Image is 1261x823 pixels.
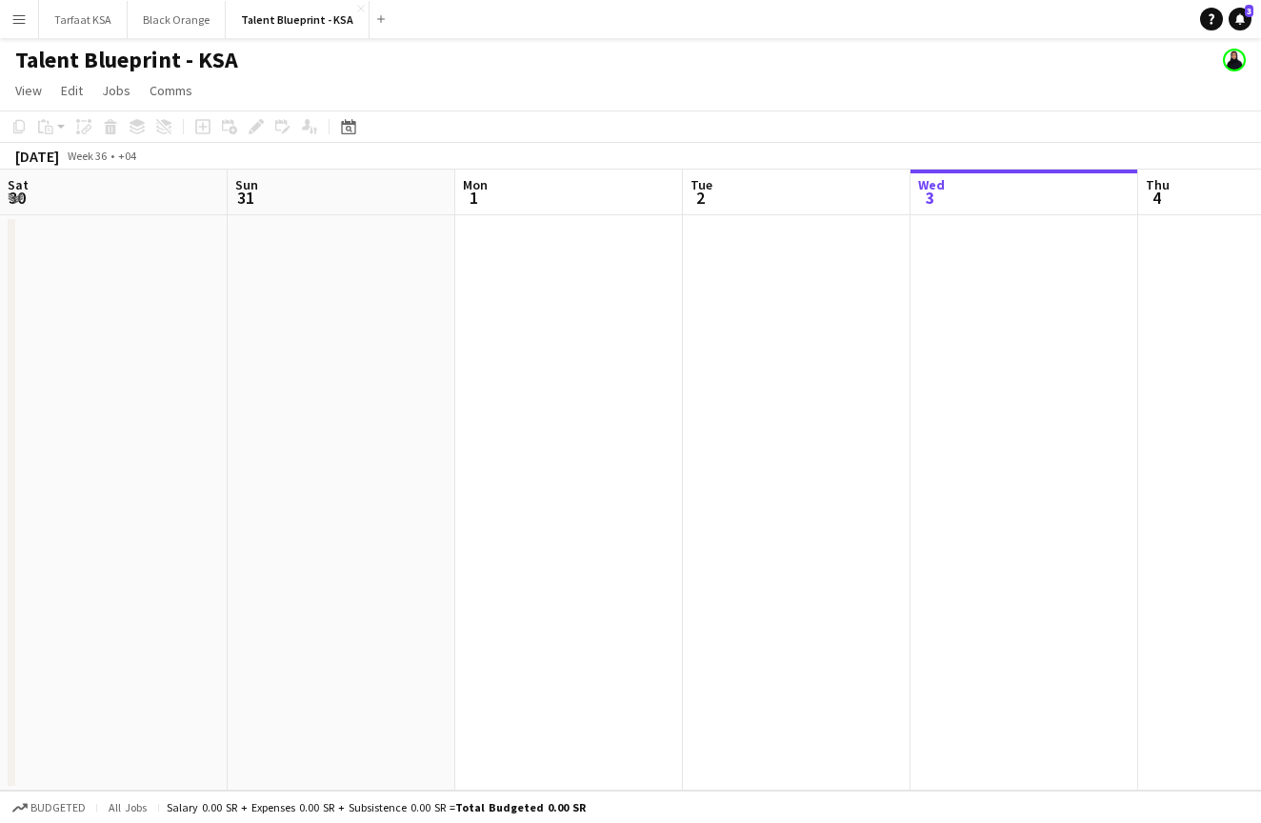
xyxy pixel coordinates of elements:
span: Wed [918,176,945,193]
button: Black Orange [128,1,226,38]
span: 4 [1143,187,1170,209]
div: +04 [118,149,136,163]
span: Budgeted [30,801,86,814]
span: 2 [688,187,712,209]
span: View [15,82,42,99]
button: Talent Blueprint - KSA [226,1,370,38]
span: 1 [460,187,488,209]
span: Comms [150,82,192,99]
button: Tarfaat KSA [39,1,128,38]
span: Edit [61,82,83,99]
app-user-avatar: Bashayr AlSubaie [1223,49,1246,71]
span: Thu [1146,176,1170,193]
span: 3 [1245,5,1253,17]
a: Edit [53,78,90,103]
a: 3 [1229,8,1251,30]
div: [DATE] [15,147,59,166]
span: All jobs [105,800,150,814]
span: 30 [5,187,29,209]
div: Salary 0.00 SR + Expenses 0.00 SR + Subsistence 0.00 SR = [167,800,586,814]
a: View [8,78,50,103]
span: Week 36 [63,149,110,163]
a: Jobs [94,78,138,103]
span: 31 [232,187,258,209]
span: Sat [8,176,29,193]
button: Budgeted [10,797,89,818]
span: 3 [915,187,945,209]
span: Total Budgeted 0.00 SR [455,800,586,814]
span: Jobs [102,82,130,99]
span: Mon [463,176,488,193]
h1: Talent Blueprint - KSA [15,46,238,74]
span: Tue [691,176,712,193]
span: Sun [235,176,258,193]
a: Comms [142,78,200,103]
